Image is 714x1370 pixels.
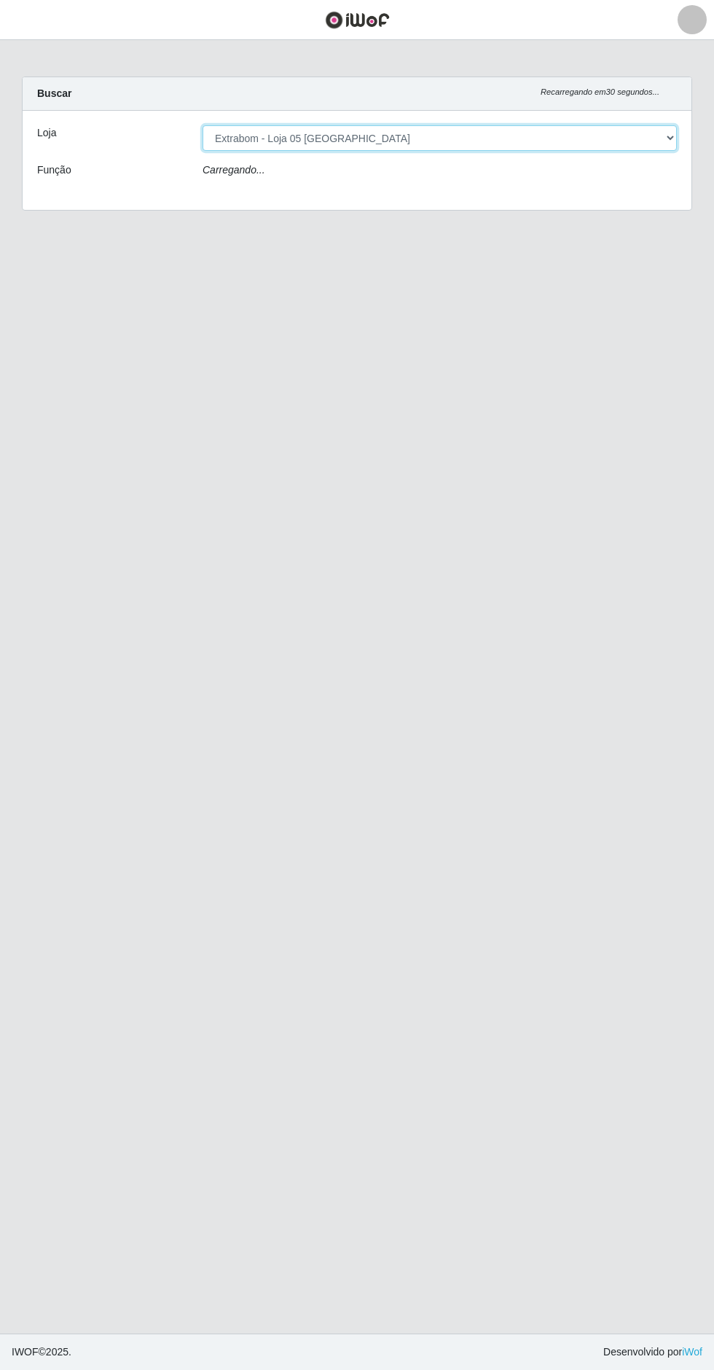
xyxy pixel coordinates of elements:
i: Carregando... [203,164,265,176]
label: Função [37,163,71,178]
span: © 2025 . [12,1344,71,1360]
strong: Buscar [37,87,71,99]
img: CoreUI Logo [325,11,390,29]
span: IWOF [12,1346,39,1358]
a: iWof [682,1346,702,1358]
span: Desenvolvido por [603,1344,702,1360]
label: Loja [37,125,56,141]
i: Recarregando em 30 segundos... [541,87,659,96]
